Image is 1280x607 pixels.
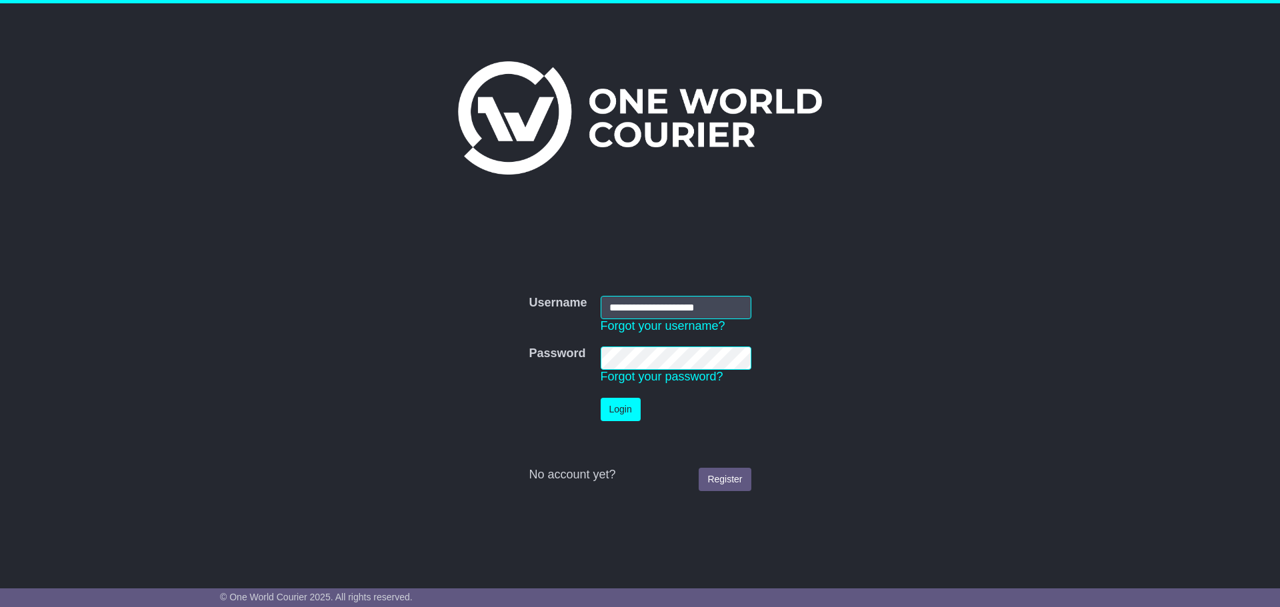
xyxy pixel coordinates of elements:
a: Forgot your password? [601,370,723,383]
button: Login [601,398,641,421]
a: Forgot your username? [601,319,725,332]
div: No account yet? [529,468,751,482]
label: Password [529,346,585,361]
label: Username [529,296,587,310]
img: One World [458,61,822,175]
a: Register [699,468,751,491]
span: © One World Courier 2025. All rights reserved. [220,592,413,602]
